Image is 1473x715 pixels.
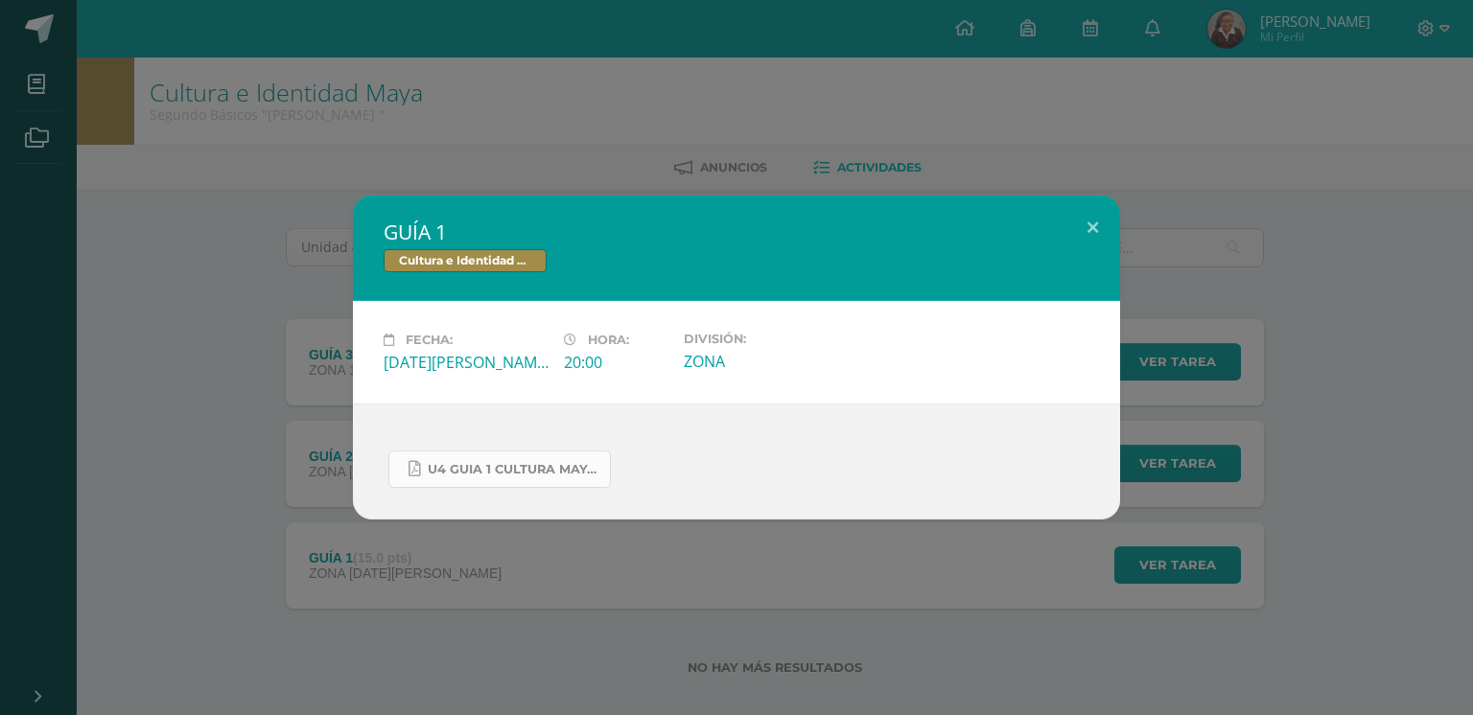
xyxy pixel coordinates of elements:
span: Hora: [588,333,629,347]
div: [DATE][PERSON_NAME] [384,352,549,373]
label: División: [684,332,849,346]
span: Cultura e Identidad Maya [384,249,547,272]
button: Close (Esc) [1065,196,1120,261]
h2: GUÍA 1 [384,219,1089,245]
div: ZONA [684,351,849,372]
a: U4 GUIA 1 CULTURA MAYA BASICOS.pdf [388,450,611,488]
span: Fecha: [406,333,453,347]
span: U4 GUIA 1 CULTURA MAYA BASICOS.pdf [428,462,600,477]
div: 20:00 [564,352,668,373]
